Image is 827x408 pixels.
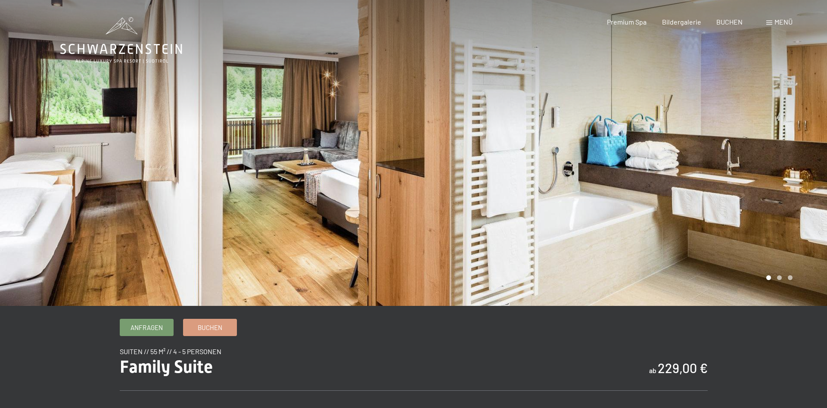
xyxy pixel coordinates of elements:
span: Family Suite [120,357,213,377]
b: 229,00 € [658,360,708,376]
a: BUCHEN [716,18,743,26]
a: Buchen [183,319,236,336]
span: Buchen [198,323,222,332]
a: Premium Spa [607,18,647,26]
span: Suiten // 55 m² // 4 - 5 Personen [120,347,221,355]
span: ab [649,366,656,374]
a: Anfragen [120,319,173,336]
span: Anfragen [131,323,163,332]
a: Bildergalerie [662,18,701,26]
span: Menü [774,18,793,26]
